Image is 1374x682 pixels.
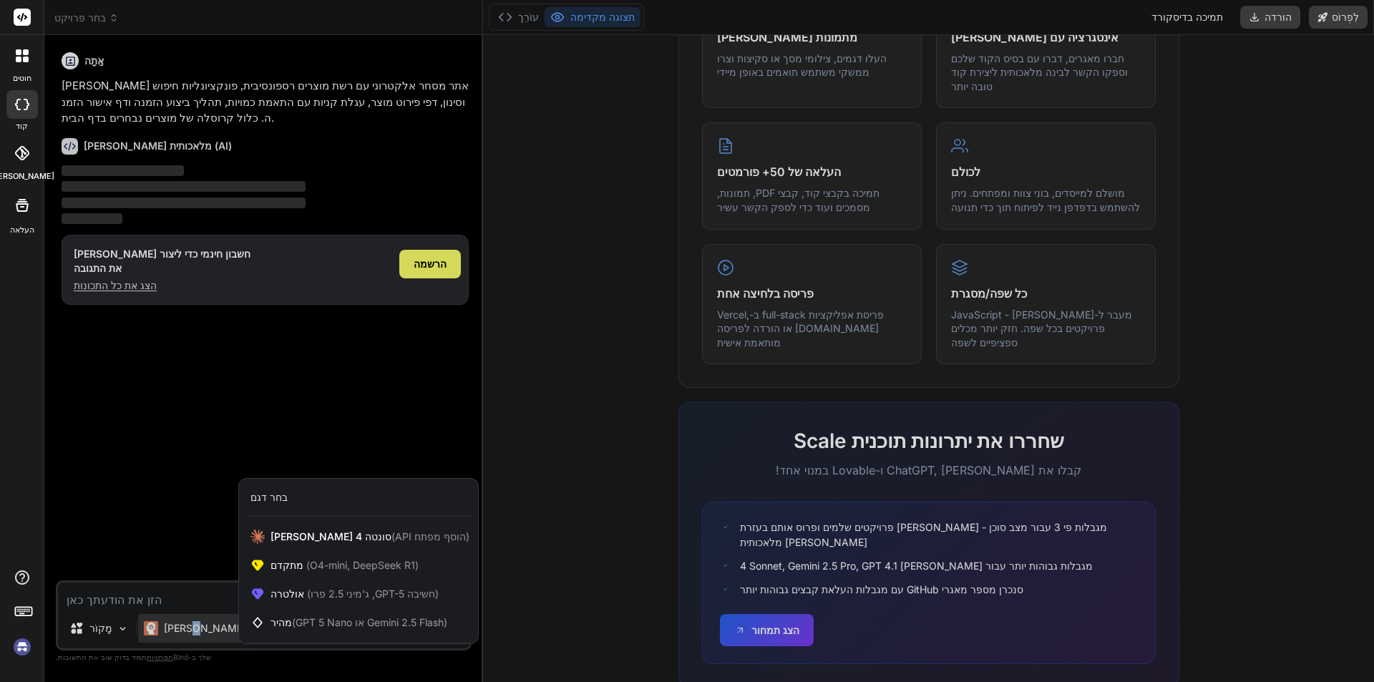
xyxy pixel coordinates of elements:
font: (GPT 5 Nano או Gemini 2.5 Flash) [292,616,447,628]
font: מתקדם [271,559,303,571]
font: (O4-mini, DeepSeek R1) [306,559,419,571]
font: מהיר [271,616,292,628]
font: (חשיבה GPT-5, ג'מיני 2.5 פרו) [307,588,439,600]
font: בחר דגם [250,491,288,503]
font: (הוסף מפתח API) [391,530,469,542]
font: אולטרה [271,588,304,600]
font: חוטים [13,73,31,83]
font: קוד [16,121,28,131]
img: כניסה [10,635,34,659]
font: העלאה [10,225,34,235]
font: [PERSON_NAME] 4 סונטה [271,530,391,542]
